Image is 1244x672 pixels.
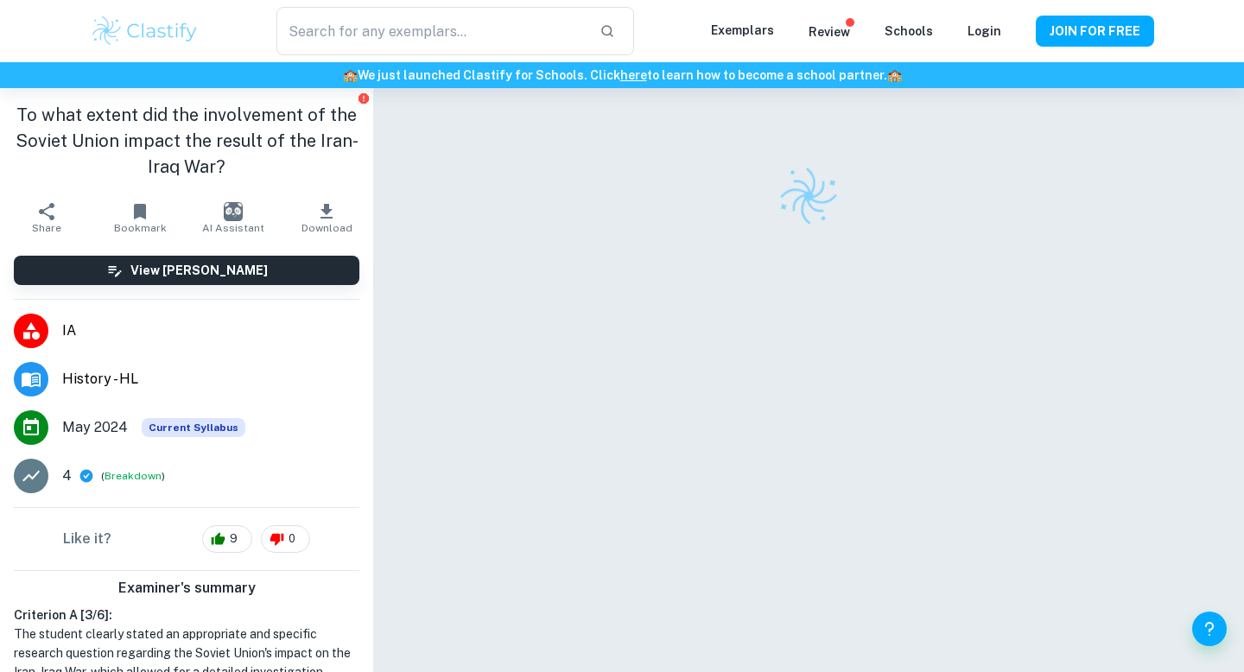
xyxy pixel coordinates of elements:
div: 9 [202,525,252,553]
img: AI Assistant [224,202,243,221]
span: Download [301,222,352,234]
span: 0 [279,530,305,548]
span: AI Assistant [202,222,264,234]
h6: We just launched Clastify for Schools. Click to learn how to become a school partner. [3,66,1241,85]
span: History - HL [62,369,359,390]
span: 🏫 [887,68,902,82]
span: 9 [220,530,247,548]
a: Schools [885,24,933,38]
button: Report issue [357,92,370,105]
p: Review [809,22,850,41]
a: Login [968,24,1001,38]
button: Download [280,193,373,242]
div: 0 [261,525,310,553]
h1: To what extent did the involvement of the Soviet Union impact the result of the Iran-Iraq War? [14,102,359,180]
h6: View [PERSON_NAME] [130,261,268,280]
button: Bookmark [93,193,187,242]
button: AI Assistant [187,193,280,242]
span: ( ) [101,468,165,485]
span: Share [32,222,61,234]
span: Bookmark [114,222,167,234]
button: View [PERSON_NAME] [14,256,359,285]
img: Clastify logo [90,14,200,48]
a: here [620,68,647,82]
span: Current Syllabus [142,418,245,437]
span: 🏫 [343,68,358,82]
p: 4 [62,466,72,486]
button: JOIN FOR FREE [1036,16,1154,47]
span: May 2024 [62,417,128,438]
button: Breakdown [105,468,162,484]
input: Search for any exemplars... [276,7,586,55]
span: IA [62,320,359,341]
h6: Like it? [63,529,111,549]
img: Clastify logo [771,159,845,232]
h6: Criterion A [ 3 / 6 ]: [14,605,359,624]
button: Help and Feedback [1192,612,1227,646]
p: Exemplars [711,21,774,40]
div: This exemplar is based on the current syllabus. Feel free to refer to it for inspiration/ideas wh... [142,418,245,437]
h6: Examiner's summary [7,578,366,599]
